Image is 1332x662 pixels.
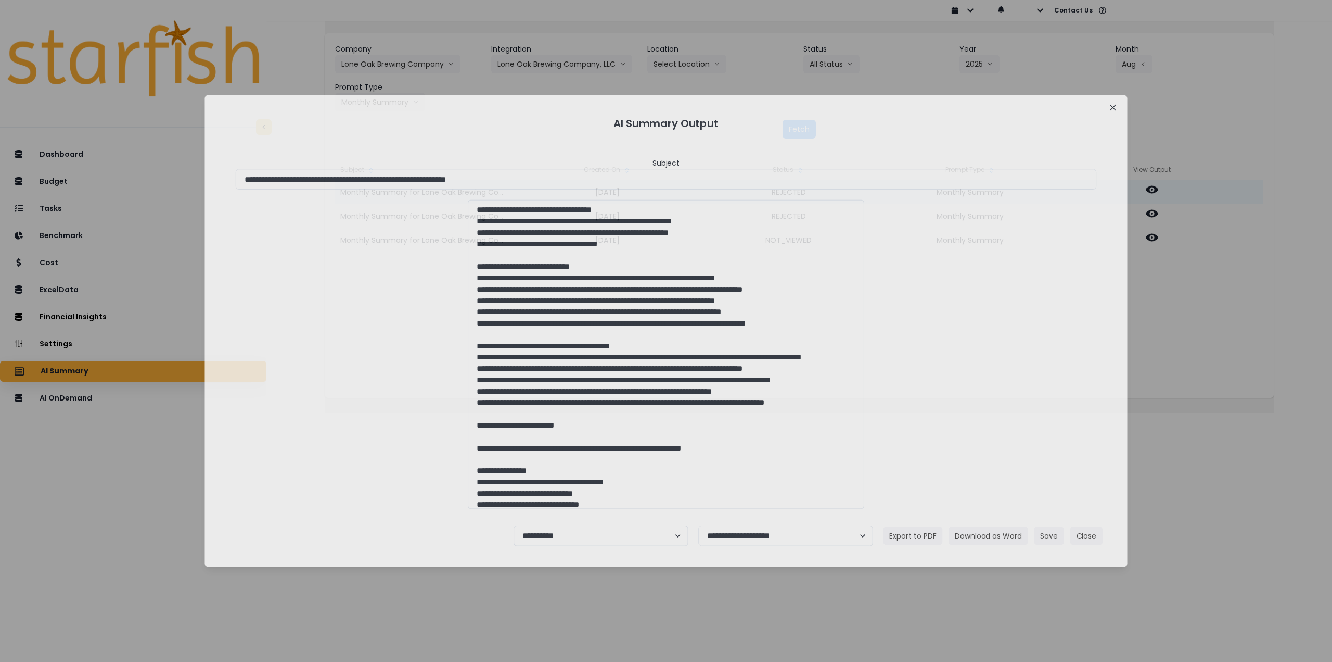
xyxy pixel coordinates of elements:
button: Save [1034,527,1064,545]
button: Download as Word [949,527,1028,545]
header: AI Summary Output [217,108,1115,140]
button: Close [1070,527,1103,545]
button: Export to PDF [883,527,943,545]
button: Close [1105,99,1121,116]
header: Subject [652,158,680,169]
